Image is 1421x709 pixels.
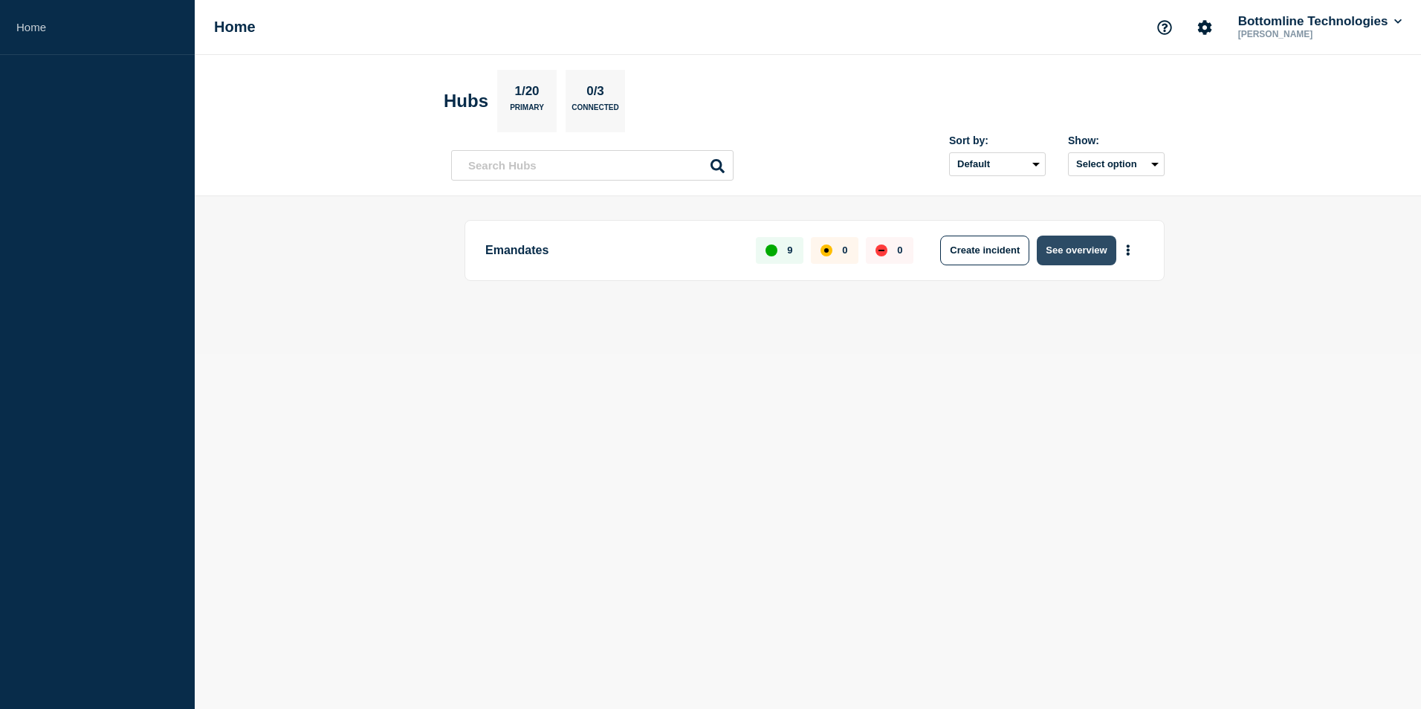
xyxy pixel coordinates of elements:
[1235,14,1405,29] button: Bottomline Technologies
[1119,236,1138,264] button: More actions
[1189,12,1220,43] button: Account settings
[875,245,887,256] div: down
[949,135,1046,146] div: Sort by:
[572,103,618,119] p: Connected
[897,245,902,256] p: 0
[940,236,1029,265] button: Create incident
[485,236,739,265] p: Emandates
[949,152,1046,176] select: Sort by
[581,84,610,103] p: 0/3
[510,103,544,119] p: Primary
[509,84,545,103] p: 1/20
[214,19,256,36] h1: Home
[1235,29,1390,39] p: [PERSON_NAME]
[444,91,488,111] h2: Hubs
[820,245,832,256] div: affected
[1037,236,1116,265] button: See overview
[1068,152,1165,176] button: Select option
[1149,12,1180,43] button: Support
[842,245,847,256] p: 0
[765,245,777,256] div: up
[451,150,734,181] input: Search Hubs
[787,245,792,256] p: 9
[1068,135,1165,146] div: Show:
